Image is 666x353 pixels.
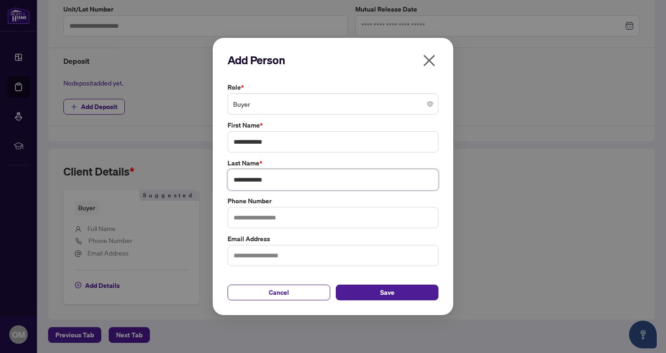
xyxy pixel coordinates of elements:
span: Cancel [269,285,289,300]
span: Save [380,285,395,300]
button: Cancel [228,285,330,300]
label: First Name [228,120,438,130]
h2: Add Person [228,53,438,67]
span: Buyer [233,95,433,113]
label: Phone Number [228,196,438,206]
label: Last Name [228,158,438,168]
span: close [422,53,437,68]
label: Email Address [228,234,438,244]
span: close-circle [427,101,433,107]
button: Save [336,285,438,300]
label: Role [228,82,438,92]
